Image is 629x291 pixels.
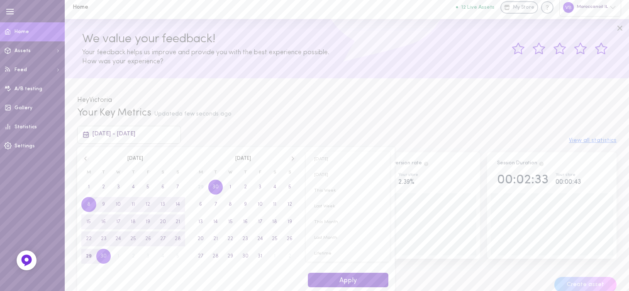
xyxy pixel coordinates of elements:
button: Last Week [306,199,390,214]
div: Knowledge center [541,1,553,14]
button: 17 [111,214,126,229]
span: The percentage of users who interacted with one of Dialogue`s assets and ended up purchasing in t... [423,161,429,166]
button: 29 [81,249,96,264]
span: 4 [273,180,276,195]
span: W [111,166,126,179]
span: 27 [198,249,203,264]
span: 13 [161,197,165,212]
span: Updated a few seconds ago [154,111,232,117]
button: 9 [238,197,253,212]
button: 1 [223,180,238,195]
span: S [268,166,283,179]
button: 22 [81,231,96,246]
span: 17 [258,214,262,229]
span: 29 [227,249,233,264]
span: My Store [513,4,534,12]
span: 21 [176,214,180,229]
span: 18 [272,214,277,229]
span: Home [15,29,29,34]
div: 2.39% [398,177,418,188]
button: 11 [268,197,283,212]
button: 2 [96,180,111,195]
button: 21 [170,214,185,229]
span: 15 [228,214,233,229]
button: This Week [306,183,390,199]
span: 25 [130,231,136,246]
span: 28 [212,249,219,264]
button: 25 [126,231,141,246]
span: 31 [258,249,262,264]
span: 22 [86,231,92,246]
button: 20 [193,231,208,246]
button: 10 [253,197,268,212]
button: 7 [170,180,185,195]
span: 14 [176,197,180,212]
span: 9 [244,197,247,212]
span: 20 [160,214,166,229]
span: 27 [160,231,166,246]
button: 31 [253,249,268,264]
button: 5 [282,180,297,195]
button: 28 [208,249,223,264]
button: 17 [253,214,268,229]
span: 5 [288,180,291,195]
span: 3 [117,180,120,195]
span: Assets [15,48,31,53]
button: 28 [170,231,185,246]
span: 10 [258,197,263,212]
button: 1 [81,180,96,195]
button: 14 [170,197,185,212]
button: 27 [193,249,208,264]
div: Your store [556,173,581,178]
span: Your Key Metrics [77,108,151,118]
button: View all statistics [569,138,617,144]
span: 6 [161,180,164,195]
button: 9 [96,197,111,212]
span: Settings [15,144,35,149]
span: This Month [306,214,390,230]
span: M [81,166,96,179]
span: 4 [132,180,135,195]
span: S [170,166,185,179]
span: T [96,166,111,179]
button: 4 [126,180,141,195]
span: [DATE] [127,155,143,162]
span: 25 [272,231,278,246]
span: Track how your session duration increase once users engage with your Assets [539,161,544,166]
button: 12 Live Assets [456,5,495,10]
span: 8 [229,197,232,212]
span: 23 [242,231,248,246]
span: 3 [258,180,261,195]
button: 5 [141,180,156,195]
span: 10 [116,197,121,212]
span: A/B testing [15,87,42,91]
span: 1 [229,180,231,195]
button: 8 [223,197,238,212]
button: 19 [282,214,297,229]
button: 6 [156,180,171,195]
button: 12 [141,197,156,212]
h1: Home [73,4,210,10]
button: 26 [141,231,156,246]
span: T [238,166,253,179]
span: [DATE] [235,155,251,162]
span: 24 [257,231,263,246]
span: 12 [146,197,150,212]
span: 16 [101,214,106,229]
div: Session Duration [497,160,544,167]
span: 20 [197,231,204,246]
button: 6 [193,197,208,212]
span: 26 [287,231,293,246]
button: 12 [282,197,297,212]
span: 30 [242,249,249,264]
span: 11 [132,197,135,212]
span: 5 [146,180,149,195]
button: Apply [308,273,388,287]
button: [DATE] [306,167,390,183]
span: Hey Victoria [77,97,112,103]
span: 19 [288,214,292,229]
button: Last Month [306,230,390,246]
button: 14 [208,214,223,229]
span: 2 [244,180,247,195]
